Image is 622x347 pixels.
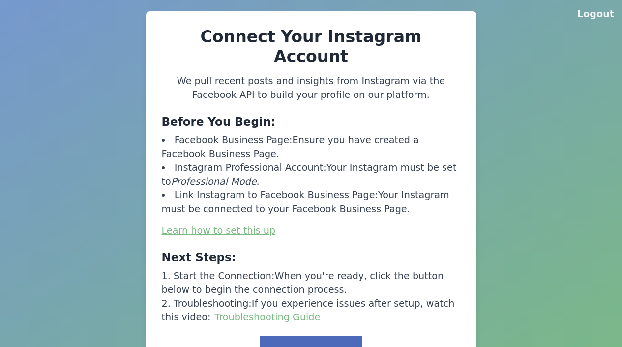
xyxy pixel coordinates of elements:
span: Start the Connection: [174,270,275,282]
span: Link Instagram to Facebook Business Page: [175,189,378,201]
h3: Before You Begin: [162,114,461,129]
li: Your Instagram must be connected to your Facebook Business Page. [162,189,461,216]
h3: Next Steps: [162,250,461,265]
li: When you're ready, click the button below to begin the connection process. [162,269,461,297]
li: If you experience issues after setup, watch this video: [162,297,461,324]
a: Learn how to set this up [162,225,276,236]
span: Professional Mode [171,176,257,187]
li: Your Instagram must be set to . [162,161,461,189]
span: Instagram Professional Account: [175,162,326,173]
p: We pull recent posts and insights from Instagram via the Facebook API to build your profile on ou... [162,74,461,102]
h2: Connect Your Instagram Account [162,27,461,66]
li: Ensure you have created a Facebook Business Page. [162,133,461,161]
a: Troubleshooting Guide [215,312,321,323]
span: Troubleshooting: [174,298,252,309]
button: Logout [577,7,614,21]
span: Facebook Business Page: [175,134,293,146]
